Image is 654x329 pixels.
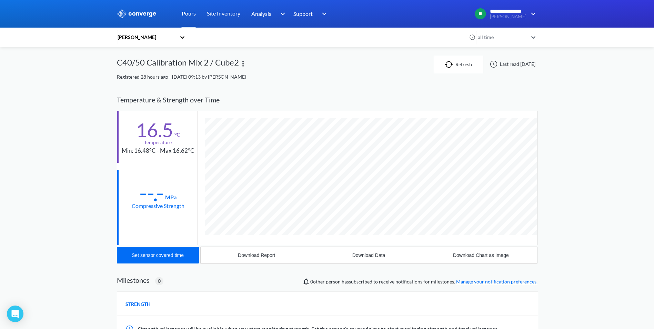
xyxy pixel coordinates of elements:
span: Analysis [251,9,271,18]
span: 0 other [310,279,325,285]
div: Min: 16.48°C - Max 16.62°C [122,146,194,156]
div: Download Data [352,252,385,258]
div: Open Intercom Messenger [7,306,23,322]
div: Download Chart as Image [453,252,509,258]
span: Support [293,9,313,18]
span: STRENGTH [125,300,151,308]
span: person has subscribed to receive notifications for milestones. [310,278,537,286]
div: all time [476,33,528,41]
div: C40/50 Calibration Mix 2 / Cube2 [117,56,239,73]
button: Download Report [201,247,313,263]
div: Compressive Strength [132,201,184,210]
div: Set sensor covered time [132,252,184,258]
div: --.- [139,184,164,201]
img: icon-refresh.svg [445,61,455,68]
div: [PERSON_NAME] [117,33,176,41]
img: icon-clock.svg [469,34,475,40]
button: Download Data [313,247,425,263]
img: downArrow.svg [526,10,537,18]
img: downArrow.svg [318,10,329,18]
div: Temperature & Strength over Time [117,89,537,111]
img: logo_ewhite.svg [117,9,157,18]
span: [PERSON_NAME] [490,14,526,19]
div: 16.5 [136,121,173,139]
div: Last read [DATE] [486,60,537,68]
h2: Milestones [117,276,150,284]
span: Registered 28 hours ago - [DATE] 09:13 by [PERSON_NAME] [117,74,246,80]
div: Temperature [144,139,172,146]
button: Set sensor covered time [117,247,199,263]
button: Download Chart as Image [425,247,537,263]
img: more.svg [239,60,247,68]
img: notifications-icon.svg [302,278,310,286]
button: Refresh [434,56,483,73]
div: Download Report [238,252,275,258]
a: Manage your notification preferences. [456,279,537,285]
span: 0 [158,277,161,285]
img: downArrow.svg [276,10,287,18]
